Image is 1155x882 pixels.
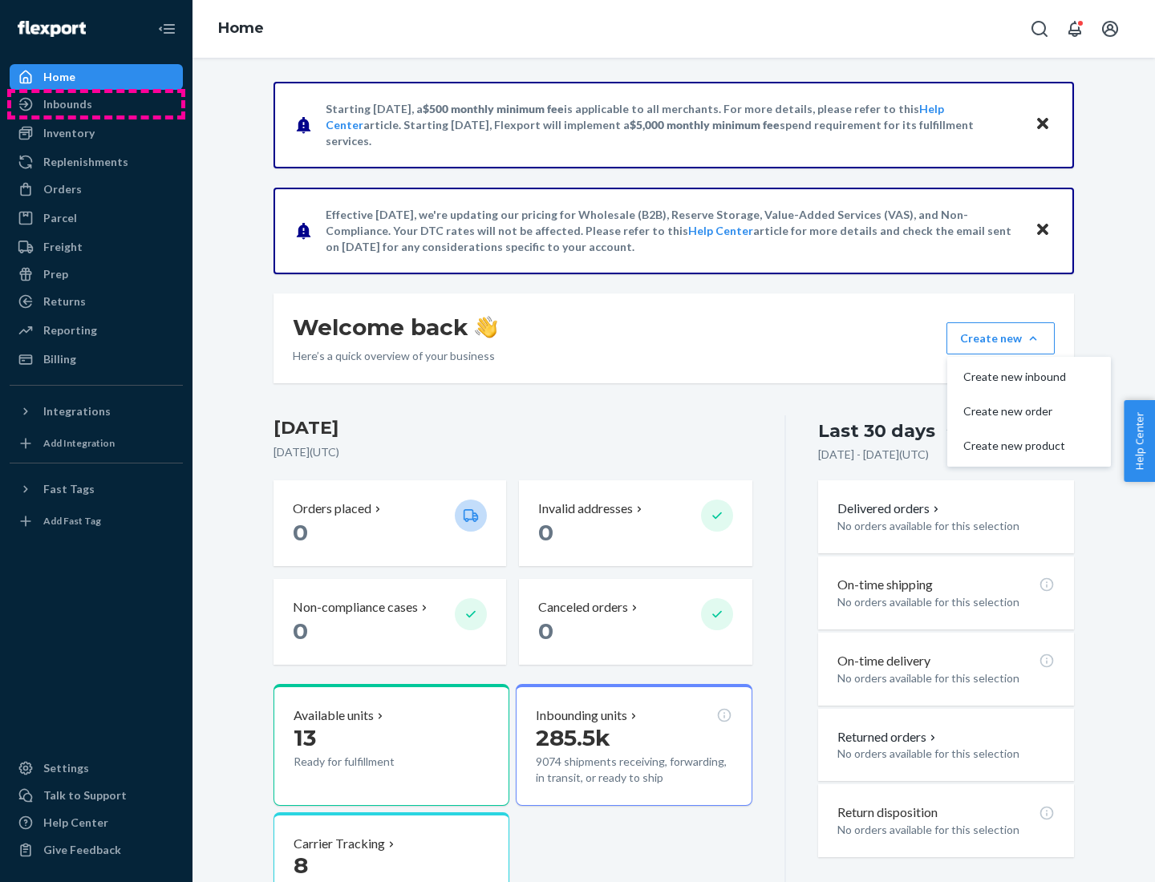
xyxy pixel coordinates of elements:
[423,102,564,115] span: $500 monthly minimum fee
[293,519,308,546] span: 0
[950,394,1108,429] button: Create new order
[43,842,121,858] div: Give Feedback
[10,399,183,424] button: Integrations
[293,598,418,617] p: Non-compliance cases
[538,617,553,645] span: 0
[43,96,92,112] div: Inbounds
[837,576,933,594] p: On-time shipping
[538,598,628,617] p: Canceled orders
[837,652,930,670] p: On-time delivery
[10,120,183,146] a: Inventory
[294,724,316,751] span: 13
[538,500,633,518] p: Invalid addresses
[43,181,82,197] div: Orders
[516,684,752,806] button: Inbounding units285.5k9074 shipments receiving, forwarding, in transit, or ready to ship
[818,419,935,443] div: Last 30 days
[10,431,183,456] a: Add Integration
[294,835,385,853] p: Carrier Tracking
[10,783,183,808] a: Talk to Support
[1032,113,1053,136] button: Close
[10,205,183,231] a: Parcel
[43,293,86,310] div: Returns
[274,579,506,665] button: Non-compliance cases 0
[43,154,128,170] div: Replenishments
[43,760,89,776] div: Settings
[293,348,497,364] p: Here’s a quick overview of your business
[43,403,111,419] div: Integrations
[43,351,76,367] div: Billing
[10,234,183,260] a: Freight
[963,406,1066,417] span: Create new order
[1032,219,1053,242] button: Close
[10,508,183,534] a: Add Fast Tag
[818,447,929,463] p: [DATE] - [DATE] ( UTC )
[326,101,1019,149] p: Starting [DATE], a is applicable to all merchants. For more details, please refer to this article...
[10,91,183,117] a: Inbounds
[1094,13,1126,45] button: Open account menu
[950,360,1108,394] button: Create new inbound
[274,444,752,460] p: [DATE] ( UTC )
[294,754,442,770] p: Ready for fulfillment
[293,617,308,645] span: 0
[151,13,183,45] button: Close Navigation
[1124,400,1155,482] button: Help Center
[950,429,1108,463] button: Create new product
[1059,13,1091,45] button: Open notifications
[963,371,1066,382] span: Create new inbound
[10,755,183,781] a: Settings
[43,436,115,450] div: Add Integration
[294,852,308,879] span: 8
[10,289,183,314] a: Returns
[536,724,610,751] span: 285.5k
[688,224,753,237] a: Help Center
[43,481,95,497] div: Fast Tags
[837,803,938,822] p: Return disposition
[326,207,1019,255] p: Effective [DATE], we're updating our pricing for Wholesale (B2B), Reserve Storage, Value-Added Se...
[10,261,183,287] a: Prep
[274,480,506,566] button: Orders placed 0
[43,815,108,831] div: Help Center
[10,837,183,863] button: Give Feedback
[837,728,939,746] button: Returned orders
[837,518,1055,534] p: No orders available for this selection
[10,318,183,343] a: Reporting
[18,21,86,37] img: Flexport logo
[837,746,1055,762] p: No orders available for this selection
[538,519,553,546] span: 0
[1023,13,1056,45] button: Open Search Box
[293,500,371,518] p: Orders placed
[837,670,1055,686] p: No orders available for this selection
[837,500,942,518] button: Delivered orders
[963,440,1066,451] span: Create new product
[536,754,731,786] p: 9074 shipments receiving, forwarding, in transit, or ready to ship
[10,149,183,175] a: Replenishments
[946,322,1055,354] button: Create newCreate new inboundCreate new orderCreate new product
[837,822,1055,838] p: No orders available for this selection
[43,266,68,282] div: Prep
[10,64,183,90] a: Home
[630,118,780,131] span: $5,000 monthly minimum fee
[10,810,183,835] a: Help Center
[43,125,95,141] div: Inventory
[10,346,183,372] a: Billing
[536,706,627,725] p: Inbounding units
[519,579,752,665] button: Canceled orders 0
[837,594,1055,610] p: No orders available for this selection
[218,19,264,37] a: Home
[519,480,752,566] button: Invalid addresses 0
[293,313,497,342] h1: Welcome back
[274,415,752,441] h3: [DATE]
[475,316,497,338] img: hand-wave emoji
[43,787,127,803] div: Talk to Support
[43,239,83,255] div: Freight
[43,210,77,226] div: Parcel
[10,176,183,202] a: Orders
[43,69,75,85] div: Home
[43,322,97,338] div: Reporting
[43,514,101,528] div: Add Fast Tag
[274,684,509,806] button: Available units13Ready for fulfillment
[294,706,374,725] p: Available units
